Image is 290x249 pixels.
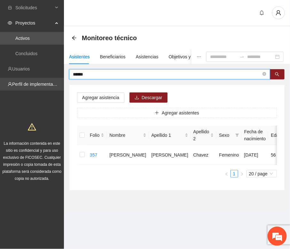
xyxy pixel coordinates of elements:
span: Agregar asistencia [82,94,119,101]
span: right [240,172,244,176]
div: Minimizar ventana de chat en vivo [105,3,120,18]
div: 1:37 PM [8,128,107,147]
span: Apellido 1 [152,132,184,139]
span: left [225,172,229,176]
span: close-circle [263,72,266,76]
span: Más acciones [102,178,106,183]
span: Proyectos [15,17,53,29]
th: Fecha de nacimiento [242,126,269,145]
span: to [239,54,245,59]
span: plus [155,111,159,116]
td: Chavez [191,145,217,165]
span: eye [8,21,12,25]
span: Adjuntar un archivo [111,194,117,200]
a: Activos [15,36,30,41]
button: right [238,170,246,178]
span: arrow-left [72,35,77,40]
span: y luego le das en nueva ventana de incognito [13,131,103,145]
td: [DATE] [242,145,269,165]
span: Agregar asistentes [162,109,199,116]
div: 1:37 PM [8,68,92,127]
button: downloadDescargar [129,92,168,103]
span: Sexo [219,132,232,139]
button: bell [257,8,267,18]
a: 357 [90,152,97,157]
li: Previous Page [223,170,231,178]
span: Monitoreo técnico [82,33,137,43]
div: Asistencias [136,53,159,60]
button: search [270,69,285,79]
th: Apellido 1 [149,126,191,145]
span: filter [234,130,240,140]
textarea: Escriba su mensaje y pulse “Intro” [3,186,122,208]
button: ellipsis [192,49,206,64]
span: 20 / page [249,170,274,177]
li: Next Page [238,170,246,178]
button: Agregar asistencia [77,92,124,103]
button: user [272,6,285,19]
div: Josselin Bravo [28,31,102,39]
div: Asistentes [69,53,90,60]
span: download [135,95,139,100]
div: 1:37 PM [8,149,107,175]
img: d_820104432_conversation_siqd870ff90f04ac096d595e0a31e129ea88cd6984199f90932e126679bfb3843f7 [9,68,92,127]
span: search [275,72,279,77]
a: Concluidos [15,51,37,56]
span: Finalizar chat [110,178,117,183]
button: left [223,170,231,178]
span: close-circle [263,71,266,77]
span: swap-right [239,54,245,59]
span: Nombre [109,132,141,139]
span: filter [235,133,239,137]
div: Back [72,35,77,41]
div: Beneficiarios [100,53,126,60]
span: Folio [90,132,99,139]
th: Apellido 2 [191,126,217,145]
th: Edad [268,126,289,145]
span: Solicitudes [15,1,53,14]
span: bell [257,10,267,15]
li: 1 [231,170,238,178]
span: e inicias sesión con el usuario con el que presentas el error del perfil de implementadora [13,151,103,172]
th: Folio [87,126,107,145]
td: [PERSON_NAME] [107,145,149,165]
span: ellipsis [197,55,201,59]
span: Apellido 2 [193,128,209,142]
th: Nombre [107,126,149,145]
span: Enviar mensaje de voz [101,194,107,200]
span: Edad [271,132,281,139]
div: Objetivos y actividades [169,53,215,60]
a: 1 [231,170,238,177]
div: Page Size [247,170,277,178]
td: 56 [268,145,289,165]
span: inbox [8,5,12,10]
span: Descargar [142,94,162,101]
a: Usuarios [12,66,30,71]
button: plusAgregar asistentes [77,108,277,118]
td: Femenino [216,145,241,165]
td: [PERSON_NAME] [149,145,191,165]
span: user [272,10,285,16]
span: La información contenida en este sitio es confidencial y para uso exclusivo de FICOSEC. Cualquier... [3,141,62,181]
a: Perfil de implementadora [12,82,62,87]
span: warning [28,123,36,131]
